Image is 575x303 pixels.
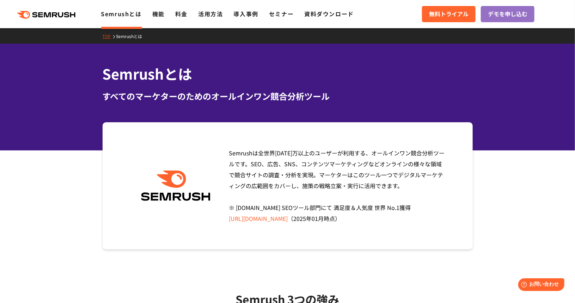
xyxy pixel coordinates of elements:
[234,10,258,18] a: 導入事例
[269,10,294,18] a: セミナー
[422,6,476,22] a: 無料トライアル
[229,149,445,223] span: Semrushは全世界[DATE]万以上のユーザーが利用する、オールインワン競合分析ツールです。SEO、広告、SNS、コンテンツマーケティングなどオンラインの様々な領域で競合サイトの調査・分析を...
[198,10,223,18] a: 活用方法
[512,276,567,295] iframe: Help widget launcher
[137,171,214,201] img: Semrush
[116,33,148,39] a: Semrushとは
[488,10,527,19] span: デモを申し込む
[103,90,473,103] div: すべてのマーケターのためのオールインワン競合分析ツール
[304,10,354,18] a: 資料ダウンロード
[429,10,469,19] span: 無料トライアル
[103,33,116,39] a: TOP
[101,10,141,18] a: Semrushとは
[481,6,534,22] a: デモを申し込む
[175,10,188,18] a: 料金
[229,214,288,223] a: [URL][DOMAIN_NAME]
[152,10,165,18] a: 機能
[103,63,473,84] h1: Semrushとは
